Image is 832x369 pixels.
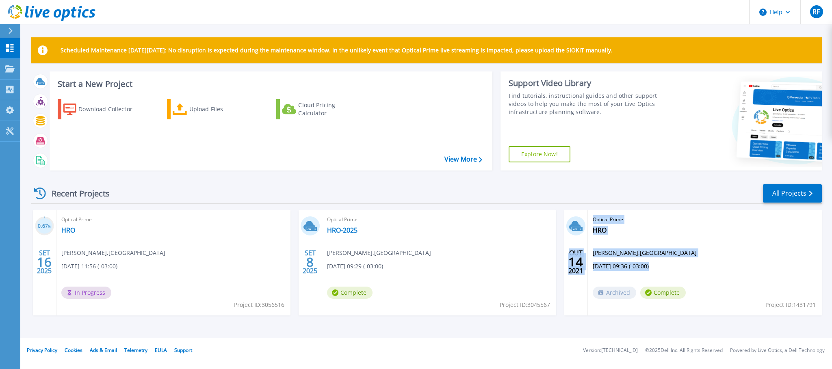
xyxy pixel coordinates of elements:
[593,248,697,257] span: [PERSON_NAME] , [GEOGRAPHIC_DATA]
[730,348,825,353] li: Powered by Live Optics, a Dell Technology
[37,247,52,277] div: SET 2025
[61,47,613,54] p: Scheduled Maintenance [DATE][DATE]: No disruption is expected during the maintenance window. In t...
[37,259,52,265] span: 16
[593,262,649,271] span: [DATE] 09:36 (-03:00)
[640,287,686,299] span: Complete
[174,347,192,354] a: Support
[234,300,284,309] span: Project ID: 3056516
[593,226,607,234] a: HRO
[509,92,673,116] div: Find tutorials, instructional guides and other support videos to help you make the most of your L...
[167,99,258,119] a: Upload Files
[568,259,583,265] span: 14
[61,226,75,234] a: HRO
[327,226,357,234] a: HRO-2025
[298,101,363,117] div: Cloud Pricing Calculator
[61,248,165,257] span: [PERSON_NAME] , [GEOGRAPHIC_DATA]
[124,347,147,354] a: Telemetry
[645,348,723,353] li: © 2025 Dell Inc. All Rights Reserved
[61,287,111,299] span: In Progress
[35,222,54,231] h3: 0.67
[812,9,820,15] span: RF
[189,101,254,117] div: Upload Files
[568,247,583,277] div: OUT 2021
[61,262,117,271] span: [DATE] 11:56 (-03:00)
[31,183,121,203] div: Recent Projects
[327,248,431,257] span: [PERSON_NAME] , [GEOGRAPHIC_DATA]
[48,224,51,229] span: %
[327,215,551,224] span: Optical Prime
[90,347,117,354] a: Ads & Email
[327,262,383,271] span: [DATE] 09:29 (-03:00)
[155,347,167,354] a: EULA
[302,247,318,277] div: SET 2025
[61,215,286,224] span: Optical Prime
[276,99,367,119] a: Cloud Pricing Calculator
[763,184,822,203] a: All Projects
[593,287,636,299] span: Archived
[327,287,373,299] span: Complete
[765,300,816,309] span: Project ID: 1431791
[306,259,314,265] span: 8
[500,300,550,309] span: Project ID: 3045567
[27,347,57,354] a: Privacy Policy
[509,78,673,88] div: Support Video Library
[509,146,570,162] a: Explore Now!
[58,99,148,119] a: Download Collector
[444,155,482,163] a: View More
[58,80,482,88] h3: Start a New Project
[78,101,143,117] div: Download Collector
[65,347,82,354] a: Cookies
[583,348,638,353] li: Version: [TECHNICAL_ID]
[593,215,817,224] span: Optical Prime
